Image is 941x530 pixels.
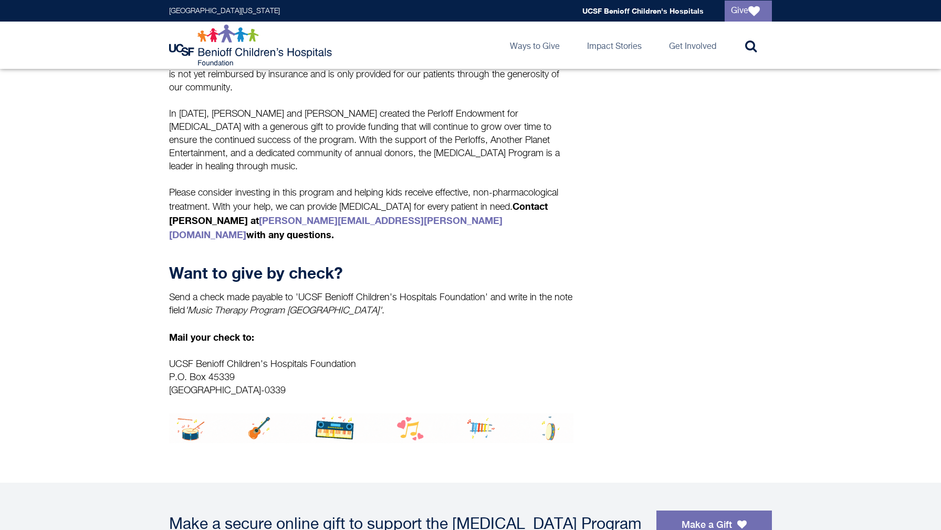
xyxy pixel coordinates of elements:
[582,6,704,15] a: UCSF Benioff Children's Hospitals
[169,263,343,282] strong: Want to give by check?
[169,413,573,443] img: musical-instruments
[725,1,772,22] a: Give
[169,358,573,397] p: UCSF Benioff Children's Hospitals Foundation P.O. Box 45339 [GEOGRAPHIC_DATA]-0339
[501,22,568,69] a: Ways to Give
[661,22,725,69] a: Get Involved
[579,22,650,69] a: Impact Stories
[169,187,573,242] p: Please consider investing in this program and helping kids receive effective, non-pharmacological...
[169,7,280,15] a: [GEOGRAPHIC_DATA][US_STATE]
[185,306,382,315] em: 'Music Therapy Program [GEOGRAPHIC_DATA]'
[169,108,573,174] p: In [DATE], [PERSON_NAME] and [PERSON_NAME] created the Perloff Endowment for [MEDICAL_DATA] with ...
[169,24,334,66] img: Logo for UCSF Benioff Children's Hospitals Foundation
[169,331,254,343] strong: Mail your check to:
[169,291,573,318] p: Send a check made payable to 'UCSF Benioff Children's Hospitals Foundation' and write in the note...
[169,200,548,240] strong: Contact [PERSON_NAME] at with any questions.
[169,215,503,240] a: [PERSON_NAME][EMAIL_ADDRESS][PERSON_NAME][DOMAIN_NAME]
